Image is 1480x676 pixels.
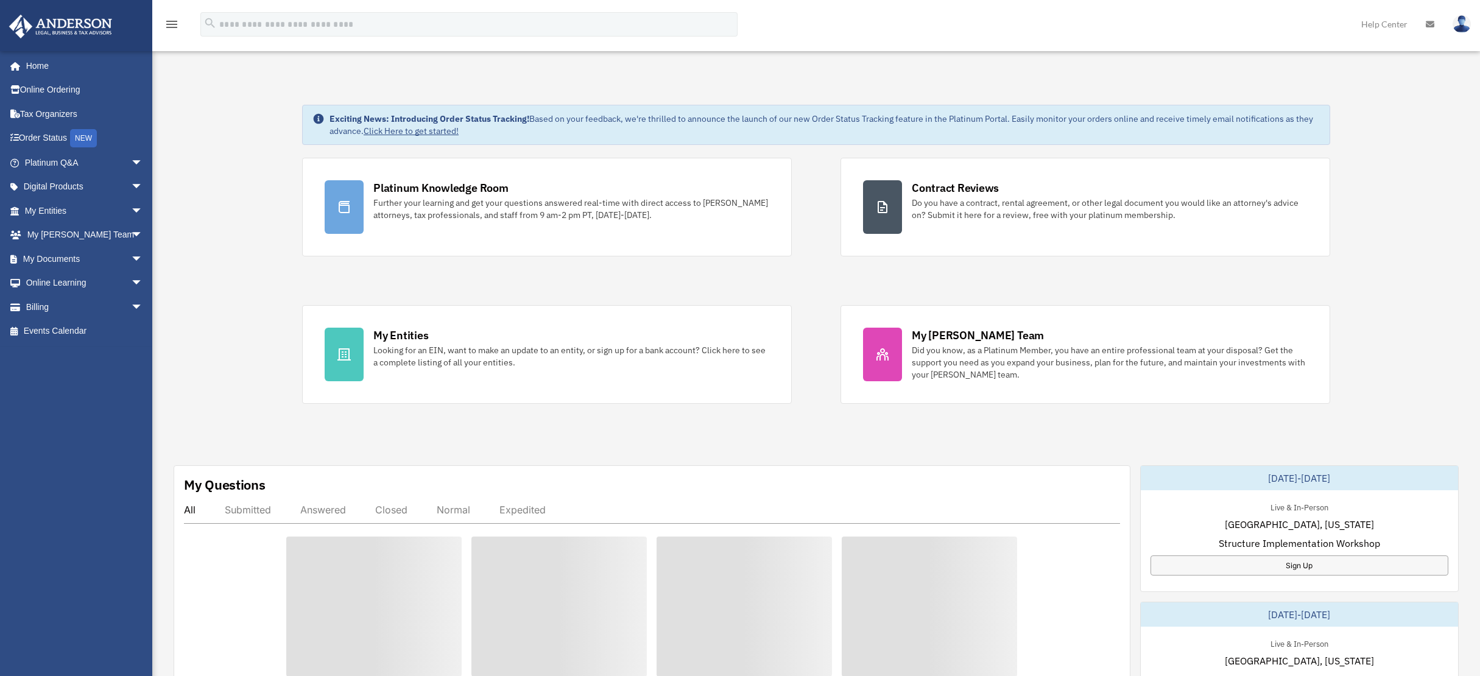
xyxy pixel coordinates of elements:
[373,180,509,195] div: Platinum Knowledge Room
[912,180,999,195] div: Contract Reviews
[499,504,546,516] div: Expedited
[1219,536,1380,551] span: Structure Implementation Workshop
[840,158,1330,256] a: Contract Reviews Do you have a contract, rental agreement, or other legal document you would like...
[5,15,116,38] img: Anderson Advisors Platinum Portal
[131,295,155,320] span: arrow_drop_down
[9,319,161,343] a: Events Calendar
[373,328,428,343] div: My Entities
[9,223,161,247] a: My [PERSON_NAME] Teamarrow_drop_down
[9,271,161,295] a: Online Learningarrow_drop_down
[164,17,179,32] i: menu
[375,504,407,516] div: Closed
[9,54,155,78] a: Home
[1261,500,1338,513] div: Live & In-Person
[302,305,792,404] a: My Entities Looking for an EIN, want to make an update to an entity, or sign up for a bank accoun...
[9,247,161,271] a: My Documentsarrow_drop_down
[1261,636,1338,649] div: Live & In-Person
[131,223,155,248] span: arrow_drop_down
[373,197,769,221] div: Further your learning and get your questions answered real-time with direct access to [PERSON_NAM...
[9,150,161,175] a: Platinum Q&Aarrow_drop_down
[164,21,179,32] a: menu
[329,113,529,124] strong: Exciting News: Introducing Order Status Tracking!
[9,295,161,319] a: Billingarrow_drop_down
[70,129,97,147] div: NEW
[1141,466,1459,490] div: [DATE]-[DATE]
[1225,653,1374,668] span: [GEOGRAPHIC_DATA], [US_STATE]
[300,504,346,516] div: Answered
[364,125,459,136] a: Click Here to get started!
[225,504,271,516] div: Submitted
[131,271,155,296] span: arrow_drop_down
[184,476,266,494] div: My Questions
[1225,517,1374,532] span: [GEOGRAPHIC_DATA], [US_STATE]
[1453,15,1471,33] img: User Pic
[373,344,769,368] div: Looking for an EIN, want to make an update to an entity, or sign up for a bank account? Click her...
[9,78,161,102] a: Online Ordering
[302,158,792,256] a: Platinum Knowledge Room Further your learning and get your questions answered real-time with dire...
[184,504,196,516] div: All
[9,126,161,151] a: Order StatusNEW
[131,175,155,200] span: arrow_drop_down
[912,344,1308,381] div: Did you know, as a Platinum Member, you have an entire professional team at your disposal? Get th...
[437,504,470,516] div: Normal
[131,199,155,224] span: arrow_drop_down
[203,16,217,30] i: search
[912,197,1308,221] div: Do you have a contract, rental agreement, or other legal document you would like an attorney's ad...
[9,175,161,199] a: Digital Productsarrow_drop_down
[131,247,155,272] span: arrow_drop_down
[9,102,161,126] a: Tax Organizers
[9,199,161,223] a: My Entitiesarrow_drop_down
[1141,602,1459,627] div: [DATE]-[DATE]
[912,328,1044,343] div: My [PERSON_NAME] Team
[329,113,1320,137] div: Based on your feedback, we're thrilled to announce the launch of our new Order Status Tracking fe...
[840,305,1330,404] a: My [PERSON_NAME] Team Did you know, as a Platinum Member, you have an entire professional team at...
[131,150,155,175] span: arrow_drop_down
[1151,555,1449,576] a: Sign Up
